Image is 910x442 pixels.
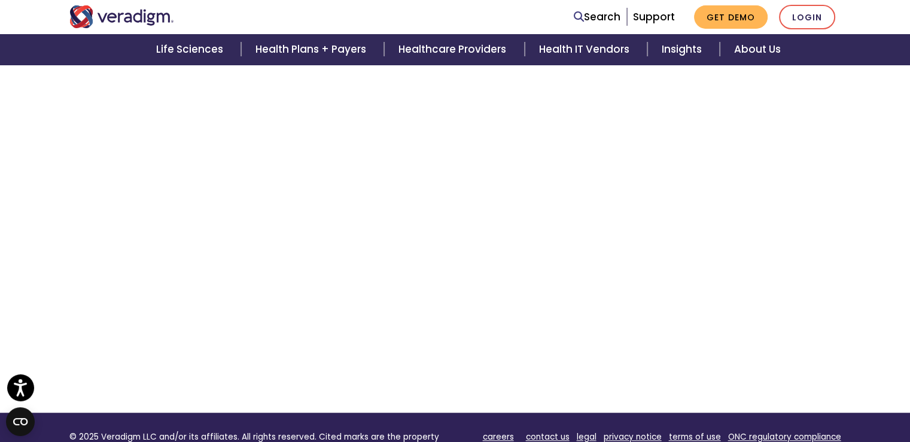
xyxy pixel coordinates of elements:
[142,34,241,65] a: Life Sciences
[779,5,835,29] a: Login
[647,34,720,65] a: Insights
[241,34,384,65] a: Health Plans + Payers
[694,5,768,29] a: Get Demo
[633,10,675,24] a: Support
[6,407,35,436] button: Open CMP widget
[574,9,620,25] a: Search
[384,34,524,65] a: Healthcare Providers
[69,5,174,28] img: Veradigm logo
[525,34,647,65] a: Health IT Vendors
[720,34,795,65] a: About Us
